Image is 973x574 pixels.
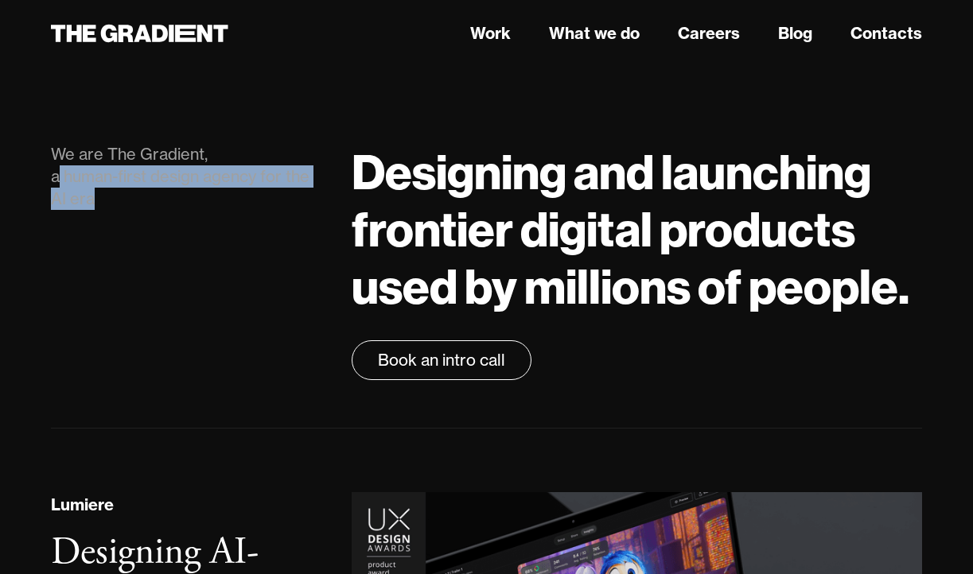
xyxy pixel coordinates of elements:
[51,143,320,210] div: We are The Gradient, a human-first design agency for the AI era
[678,21,740,45] a: Careers
[850,21,922,45] a: Contacts
[51,493,114,517] div: Lumiere
[778,21,812,45] a: Blog
[549,21,640,45] a: What we do
[470,21,511,45] a: Work
[352,340,531,380] a: Book an intro call
[352,143,922,315] h1: Designing and launching frontier digital products used by millions of people.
